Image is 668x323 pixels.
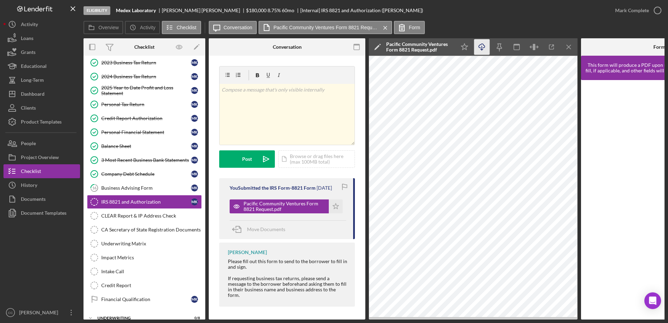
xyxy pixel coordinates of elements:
[140,25,155,30] label: Activity
[101,60,191,65] div: 2023 Business Tax Return
[191,198,198,205] div: M K
[386,41,452,53] div: Pacific Community Ventures Form 8821 Request.pdf
[228,250,267,255] div: [PERSON_NAME]
[87,97,202,111] a: Personal Tax ReturnMK
[101,171,191,177] div: Company Debt Schedule
[3,306,80,320] button: CC[PERSON_NAME]
[162,8,246,13] div: [PERSON_NAME] [PERSON_NAME]
[83,21,123,34] button: Overview
[230,185,316,191] div: You Submitted the IRS Form-8821 Form
[97,316,183,320] div: Underwriting
[101,85,191,96] div: 2025 Year to Date Profit and Loss Statement
[101,241,201,246] div: Underwriting Matrix
[101,143,191,149] div: Balance Sheet
[87,111,202,125] a: Credit Report AuthorizationMK
[87,139,202,153] a: Balance SheetMK
[134,44,154,50] div: Checklist
[87,70,202,84] a: 2024 Business Tax ReturnMK
[101,129,191,135] div: Personal Financial Statement
[191,73,198,80] div: M K
[87,56,202,70] a: 2023 Business Tax ReturnMK
[101,199,191,205] div: IRS 8821 and Authorization
[87,195,202,209] a: IRS 8821 and AuthorizationMK
[101,227,201,233] div: CA Secretary of State Registration Documents
[317,185,332,191] time: 2025-09-30 18:46
[87,237,202,251] a: Underwriting Matrix
[615,3,649,17] div: Mark Complete
[101,185,191,191] div: Business Advising Form
[394,21,425,34] button: Form
[608,3,665,17] button: Mark Complete
[101,269,201,274] div: Intake Call
[101,102,191,107] div: Personal Tax Return
[101,297,191,302] div: Financial Qualification
[87,209,202,223] a: CLEAR Report & IP Address Check
[230,221,292,238] button: Move Documents
[87,278,202,292] a: Credit Report
[101,74,191,79] div: 2024 Business Tax Return
[92,186,97,190] tspan: 16
[116,8,156,13] b: Medex Laboratory
[246,7,267,13] span: $180,000
[87,84,202,97] a: 2025 Year to Date Profit and Loss StatementMK
[230,199,343,213] button: Pacific Community Ventures Form 8821 Request.pdf
[87,181,202,195] a: 16Business Advising FormMK
[244,201,325,212] div: Pacific Community Ventures Form 8821 Request.pdf
[191,115,198,122] div: M K
[409,25,420,30] label: Form
[268,8,281,13] div: 8.75 %
[191,87,198,94] div: M K
[17,306,63,321] div: [PERSON_NAME]
[191,184,198,191] div: M K
[162,21,201,34] button: Checklist
[259,21,392,34] button: Pacific Community Ventures Form 8821 Request.pdf
[224,25,253,30] label: Conversation
[101,116,191,121] div: Credit Report Authorization
[87,125,202,139] a: Personal Financial StatementMK
[101,157,191,163] div: 3 Most Recent Business Bank Statements
[98,25,119,30] label: Overview
[653,44,665,50] div: Form
[191,171,198,178] div: M K
[191,129,198,136] div: M K
[87,167,202,181] a: Company Debt ScheduleMK
[191,59,198,66] div: M K
[101,213,201,219] div: CLEAR Report & IP Address Check
[87,153,202,167] a: 3 Most Recent Business Bank StatementsMK
[209,21,257,34] button: Conversation
[87,265,202,278] a: Intake Call
[247,226,285,232] span: Move Documents
[242,150,252,168] div: Post
[219,150,275,168] button: Post
[101,255,201,260] div: Impact Metrics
